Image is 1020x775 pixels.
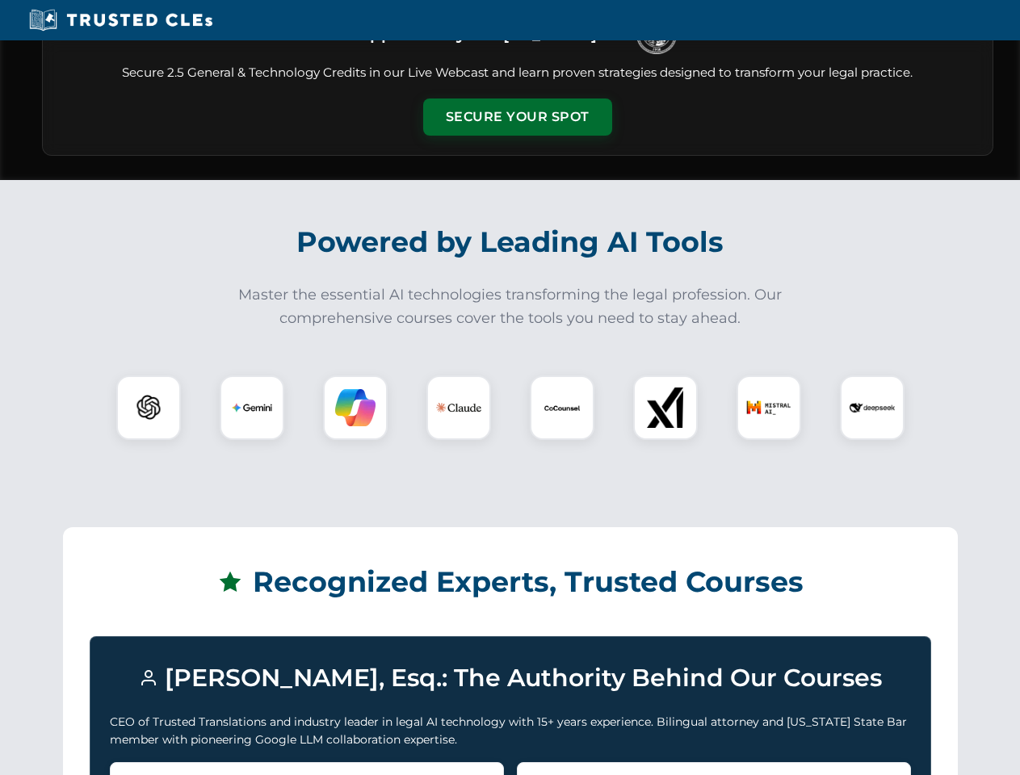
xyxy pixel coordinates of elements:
[232,387,272,428] img: Gemini Logo
[90,554,931,610] h2: Recognized Experts, Trusted Courses
[426,375,491,440] div: Claude
[633,375,698,440] div: xAI
[542,387,582,428] img: CoCounsel Logo
[228,283,793,330] p: Master the essential AI technologies transforming the legal profession. Our comprehensive courses...
[645,387,686,428] img: xAI Logo
[850,385,895,430] img: DeepSeek Logo
[110,656,911,700] h3: [PERSON_NAME], Esq.: The Authority Behind Our Courses
[423,98,612,136] button: Secure Your Spot
[436,385,481,430] img: Claude Logo
[335,387,376,428] img: Copilot Logo
[62,64,973,82] p: Secure 2.5 General & Technology Credits in our Live Webcast and learn proven strategies designed ...
[323,375,388,440] div: Copilot
[125,384,172,431] img: ChatGPT Logo
[530,375,594,440] div: CoCounsel
[63,214,958,270] h2: Powered by Leading AI Tools
[24,8,217,32] img: Trusted CLEs
[737,375,801,440] div: Mistral AI
[746,385,791,430] img: Mistral AI Logo
[220,375,284,440] div: Gemini
[116,375,181,440] div: ChatGPT
[110,713,911,749] p: CEO of Trusted Translations and industry leader in legal AI technology with 15+ years experience....
[840,375,905,440] div: DeepSeek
